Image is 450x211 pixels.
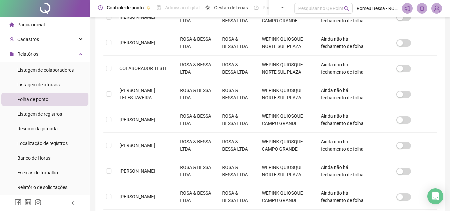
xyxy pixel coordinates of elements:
td: WEPINK QUIOSQUE CAMPO GRANDE [257,4,316,30]
span: [PERSON_NAME] TELES TAVEIRA [119,88,155,100]
span: search [344,6,349,11]
span: Cadastros [17,37,39,42]
span: Ainda não há fechamento de folha [321,36,364,49]
span: [PERSON_NAME] [119,40,155,45]
td: ROSA & BESSA LTDA [175,30,217,56]
span: Painel do DP [263,5,289,10]
td: ROSA & BESSA LTDA [217,30,257,56]
td: ROSA & BESSA LTDA [175,81,217,107]
span: Ainda não há fechamento de folha [321,139,364,152]
span: Romeu Bessa - ROSA & BESSA LTDA [357,5,398,12]
td: WEPINK QUIOSQUE CAMPO GRANDE [257,133,316,158]
span: Admissão digital [165,5,199,10]
td: ROSA & BESSA LTDA [217,107,257,133]
span: facebook [15,199,21,206]
span: Ainda não há fechamento de folha [321,113,364,126]
span: Listagem de colaboradores [17,67,74,73]
span: Página inicial [17,22,45,27]
span: Banco de Horas [17,155,50,161]
span: Relatórios [17,51,38,57]
span: user-add [9,37,14,42]
span: [PERSON_NAME] [119,194,155,199]
td: ROSA & BESSA LTDA [217,81,257,107]
td: ROSA & BESSA LTDA [217,4,257,30]
span: COLABORADOR TESTE [119,66,167,71]
td: ROSA & BESSA LTDA [175,56,217,81]
span: Ainda não há fechamento de folha [321,165,364,177]
span: [PERSON_NAME] [119,117,155,122]
span: Relatório de solicitações [17,185,67,190]
td: ROSA & BESSA LTDA [217,133,257,158]
span: file-done [156,5,161,10]
span: home [9,22,14,27]
td: WEPINK QUIOSQUE NORTE SUL PLAZA [257,56,316,81]
td: ROSA & BESSA LTDA [175,158,217,184]
td: WEPINK QUIOSQUE CAMPO GRANDE [257,184,316,210]
td: ROSA & BESSA LTDA [217,56,257,81]
td: WEPINK QUIOSQUE NORTE SUL PLAZA [257,81,316,107]
td: ROSA & BESSA LTDA [175,4,217,30]
span: instagram [35,199,41,206]
span: Localização de registros [17,141,68,146]
td: ROSA & BESSA LTDA [175,184,217,210]
span: clock-circle [98,5,103,10]
span: dashboard [254,5,259,10]
span: Ainda não há fechamento de folha [321,88,364,100]
span: [PERSON_NAME] [119,168,155,174]
span: Ainda não há fechamento de folha [321,190,364,203]
img: 94322 [432,3,442,13]
span: left [71,201,75,205]
span: Gestão de férias [214,5,248,10]
span: Listagem de registros [17,111,62,117]
span: linkedin [25,199,31,206]
span: Controle de ponto [107,5,144,10]
td: WEPINK QUIOSQUE NORTE SUL PLAZA [257,30,316,56]
span: Folha de ponto [17,97,48,102]
td: WEPINK QUIOSQUE NORTE SUL PLAZA [257,158,316,184]
div: Open Intercom Messenger [427,188,443,204]
span: Resumo da jornada [17,126,58,131]
td: ROSA & BESSA LTDA [175,133,217,158]
span: notification [404,5,410,11]
span: Escalas de trabalho [17,170,58,175]
span: [PERSON_NAME] [119,143,155,148]
span: [PERSON_NAME] [119,14,155,20]
span: ellipsis [280,5,285,10]
span: pushpin [146,6,150,10]
span: Ainda não há fechamento de folha [321,62,364,75]
span: Listagem de atrasos [17,82,60,87]
td: ROSA & BESSA LTDA [217,158,257,184]
span: sun [205,5,210,10]
td: ROSA & BESSA LTDA [217,184,257,210]
span: bell [419,5,425,11]
td: ROSA & BESSA LTDA [175,107,217,133]
td: WEPINK QUIOSQUE CAMPO GRANDE [257,107,316,133]
span: file [9,52,14,56]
